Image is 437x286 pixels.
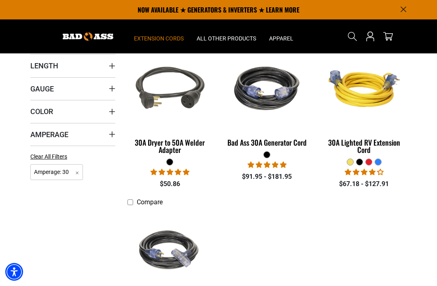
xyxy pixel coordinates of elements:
[382,32,395,41] a: cart
[30,164,83,180] span: Amperage: 30
[263,19,300,53] summary: Apparel
[30,54,115,77] summary: Length
[30,168,83,176] a: Amperage: 30
[223,49,311,128] img: black
[30,107,53,116] span: Color
[322,179,407,189] div: $67.18 - $127.91
[137,198,163,206] span: Compare
[30,77,115,100] summary: Gauge
[364,19,377,53] a: Open this option
[30,153,70,161] a: Clear All Filters
[134,35,184,42] span: Extension Cords
[197,35,256,42] span: All Other Products
[322,48,407,158] a: yellow 30A Lighted RV Extension Cord
[127,19,190,53] summary: Extension Cords
[127,48,212,158] a: black 30A Dryer to 50A Welder Adapter
[30,100,115,123] summary: Color
[5,263,23,281] div: Accessibility Menu
[126,49,214,128] img: black
[63,32,113,41] img: Bad Ass Extension Cords
[127,139,212,153] div: 30A Dryer to 50A Welder Adapter
[225,48,310,151] a: black Bad Ass 30A Generator Cord
[30,123,115,146] summary: Amperage
[345,168,384,176] span: 4.11 stars
[225,139,310,146] div: Bad Ass 30A Generator Cord
[190,19,263,53] summary: All Other Products
[322,139,407,153] div: 30A Lighted RV Extension Cord
[30,153,67,160] span: Clear All Filters
[127,179,212,189] div: $50.86
[248,161,286,169] span: 5.00 stars
[30,61,58,70] span: Length
[346,30,359,43] summary: Search
[269,35,293,42] span: Apparel
[151,168,189,176] span: 5.00 stars
[30,84,54,93] span: Gauge
[30,130,68,139] span: Amperage
[225,172,310,182] div: $91.95 - $181.95
[320,49,408,128] img: yellow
